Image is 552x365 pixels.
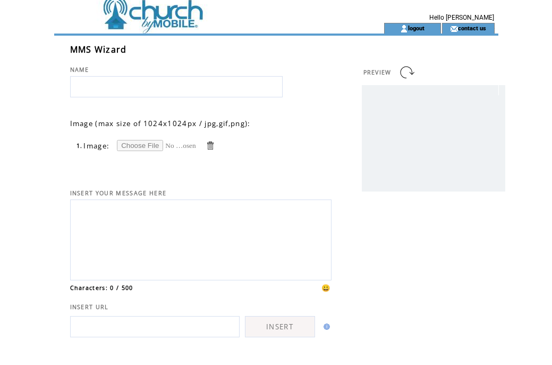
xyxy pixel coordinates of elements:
[429,14,494,21] span: Hello [PERSON_NAME]
[70,66,89,73] span: NAME
[77,142,83,150] span: 1.
[450,24,458,33] img: contact_us_icon.gif
[320,323,330,330] img: help.gif
[70,44,127,55] span: MMS Wizard
[70,284,133,292] span: Characters: 0 / 500
[70,119,251,128] span: Image (max size of 1024x1024px / jpg,gif,png):
[70,189,167,197] span: INSERT YOUR MESSAGE HERE
[408,24,424,31] a: logout
[245,316,315,337] a: INSERT
[70,303,109,311] span: INSERT URL
[400,24,408,33] img: account_icon.gif
[83,141,109,151] span: Image:
[205,140,215,151] a: Delete this item
[458,24,486,31] a: contact us
[321,283,331,293] span: 😀
[363,69,392,76] span: PREVIEW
